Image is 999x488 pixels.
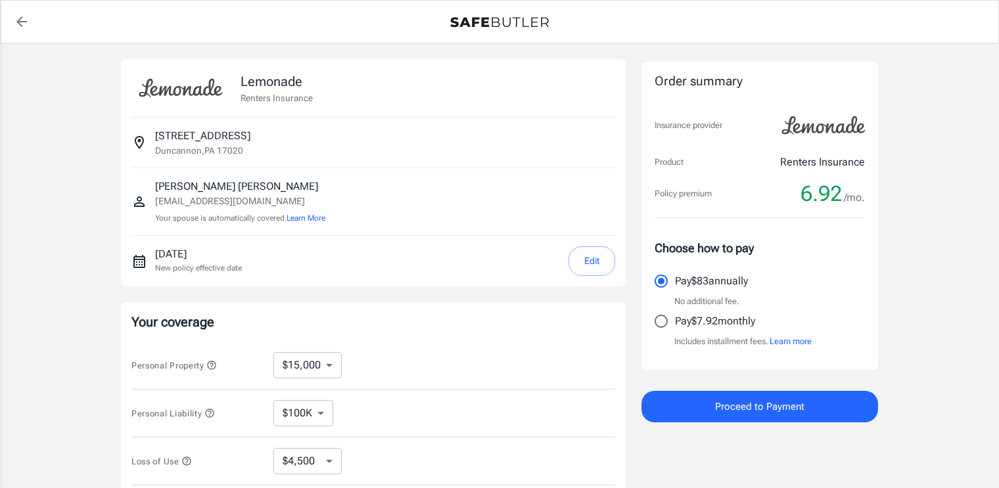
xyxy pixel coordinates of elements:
[844,189,865,207] span: /mo.
[131,194,147,210] svg: Insured person
[675,313,755,329] p: Pay $7.92 monthly
[641,391,878,422] button: Proceed to Payment
[655,239,865,257] p: Choose how to pay
[780,154,865,170] p: Renters Insurance
[675,273,748,289] p: Pay $83 annually
[155,246,242,262] p: [DATE]
[655,187,712,200] p: Policy premium
[9,9,35,35] a: back to quotes
[131,70,230,106] img: Lemonade
[131,453,192,469] button: Loss of Use
[155,128,250,144] p: [STREET_ADDRESS]
[155,179,325,194] p: [PERSON_NAME] [PERSON_NAME]
[774,107,873,144] img: Lemonade
[674,335,812,348] p: Includes installment fees.
[131,135,147,150] svg: Insured address
[655,72,865,91] div: Order summary
[715,398,804,415] span: Proceed to Payment
[155,212,325,225] p: Your spouse is automatically covered.
[131,405,215,421] button: Personal Liability
[131,313,615,331] p: Your coverage
[770,335,812,348] button: Learn more
[287,212,325,224] button: Learn More
[450,17,549,28] img: Back to quotes
[131,357,217,373] button: Personal Property
[674,295,739,308] p: No additional fee.
[155,144,243,157] p: Duncannon , PA 17020
[241,72,313,91] p: Lemonade
[131,254,147,269] svg: New policy start date
[155,194,325,208] p: [EMAIL_ADDRESS][DOMAIN_NAME]
[241,91,313,104] p: Renters Insurance
[131,456,192,466] span: Loss of Use
[131,361,217,370] span: Personal Property
[655,156,684,169] p: Product
[655,119,722,132] p: Insurance provider
[155,262,242,274] p: New policy effective date
[801,181,842,207] span: 6.92
[131,409,215,418] span: Personal Liability
[569,246,615,276] button: Edit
